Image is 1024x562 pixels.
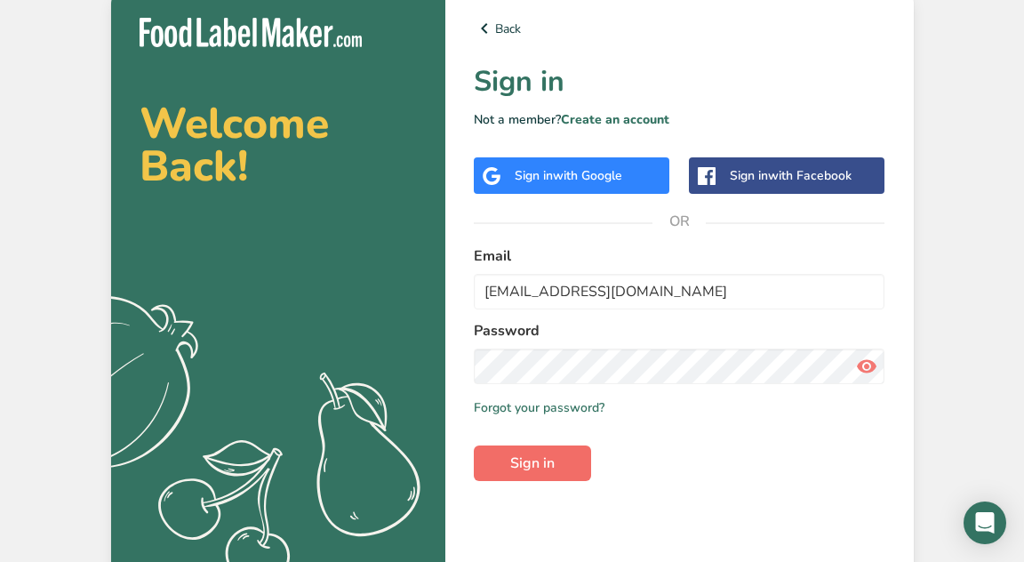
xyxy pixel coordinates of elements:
a: Back [474,18,885,39]
div: Sign in [515,166,622,185]
div: Sign in [730,166,852,185]
h2: Welcome Back! [140,102,417,188]
button: Sign in [474,446,591,481]
input: Enter Your Email [474,274,885,309]
span: with Facebook [768,167,852,184]
span: with Google [553,167,622,184]
p: Not a member? [474,110,885,129]
h1: Sign in [474,60,885,103]
a: Create an account [561,111,669,128]
span: Sign in [510,453,555,474]
a: Forgot your password? [474,398,604,417]
label: Password [474,320,885,341]
span: OR [652,195,706,248]
div: Open Intercom Messenger [964,502,1006,544]
img: Food Label Maker [140,18,362,47]
label: Email [474,245,885,267]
